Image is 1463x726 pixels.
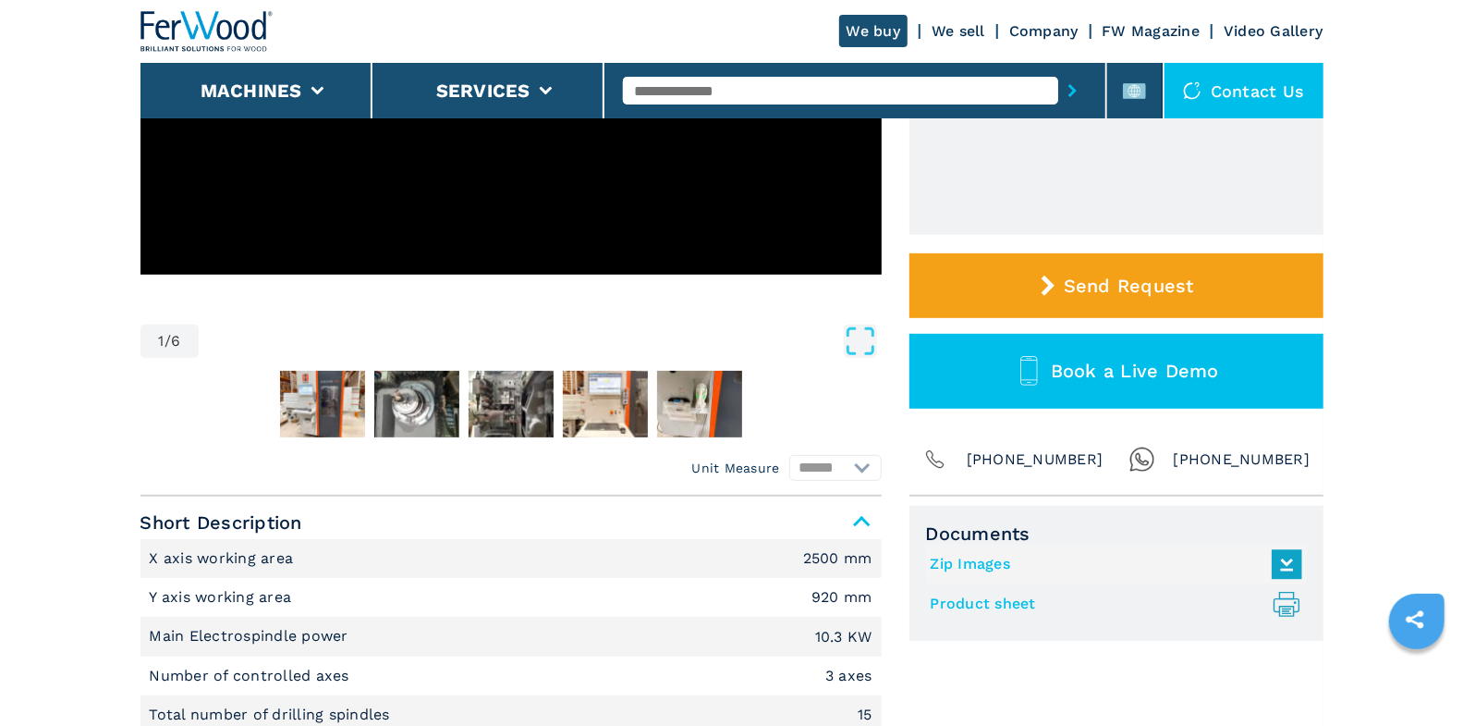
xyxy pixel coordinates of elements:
button: Go to Slide 3 [371,367,463,441]
em: 3 axes [825,669,872,683]
button: Go to Slide 4 [465,367,557,441]
span: Book a Live Demo [1051,360,1219,382]
img: fbaf6cb7d6ba7fc2ab2be56d31be1e49 [280,371,365,437]
p: Y axis working area [150,587,297,608]
p: Number of controlled axes [150,666,355,686]
a: We buy [839,15,908,47]
iframe: Chat [1384,643,1449,712]
button: Go to Slide 5 [559,367,652,441]
a: FW Magazine [1103,22,1201,40]
button: Go to Slide 2 [276,367,369,441]
img: 82068cebe20f01846c107966198b4069 [657,371,742,437]
em: 15 [858,708,872,722]
button: Services [436,80,530,102]
span: Documents [926,523,1307,545]
em: 10.3 KW [815,630,872,645]
button: Go to Slide 6 [653,367,746,441]
button: submit-button [1058,69,1087,112]
img: 93af8a5368b5406bf2c28b8abca79556 [563,371,648,437]
span: 1 [159,334,165,349]
span: [PHONE_NUMBER] [1174,447,1311,473]
span: Send Request [1064,275,1194,297]
img: Ferwood [140,11,274,52]
em: 2500 mm [803,551,872,566]
span: 6 [171,334,180,349]
a: Product sheet [931,589,1293,620]
button: Machines [201,80,302,102]
span: / [165,334,171,349]
a: Video Gallery [1224,22,1323,40]
p: X axis working area [150,548,299,569]
img: Whatsapp [1129,447,1155,473]
a: sharethis [1392,597,1438,643]
em: 920 mm [811,590,872,605]
button: Send Request [909,253,1323,318]
em: Unit Measure [692,459,780,477]
span: [PHONE_NUMBER] [967,447,1103,473]
button: Book a Live Demo [909,334,1323,409]
p: Main Electrospindle power [150,626,354,646]
img: Contact us [1183,81,1201,100]
button: Open Fullscreen [203,325,876,358]
img: 11aad2129e5ffa92041c21a792eee092 [374,371,459,437]
a: Company [1009,22,1079,40]
div: Contact us [1164,63,1323,118]
a: Zip Images [931,549,1293,580]
img: 95044ffc7668aa4691a09ce696ea053e [469,371,554,437]
nav: Thumbnail Navigation [140,367,882,441]
p: Total number of drilling spindles [150,705,396,725]
a: We sell [932,22,985,40]
img: Phone [922,447,948,473]
span: Short Description [140,506,882,539]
